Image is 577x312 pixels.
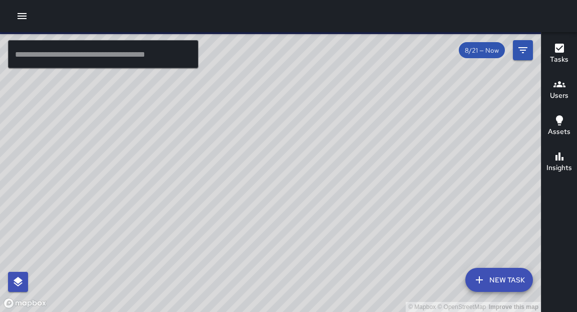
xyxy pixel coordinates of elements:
[541,72,577,108] button: Users
[546,163,572,174] h6: Insights
[548,126,570,137] h6: Assets
[465,268,533,292] button: New Task
[459,46,505,55] span: 8/21 — Now
[541,36,577,72] button: Tasks
[513,40,533,60] button: Filters
[541,108,577,144] button: Assets
[541,144,577,181] button: Insights
[550,54,568,65] h6: Tasks
[550,90,568,101] h6: Users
